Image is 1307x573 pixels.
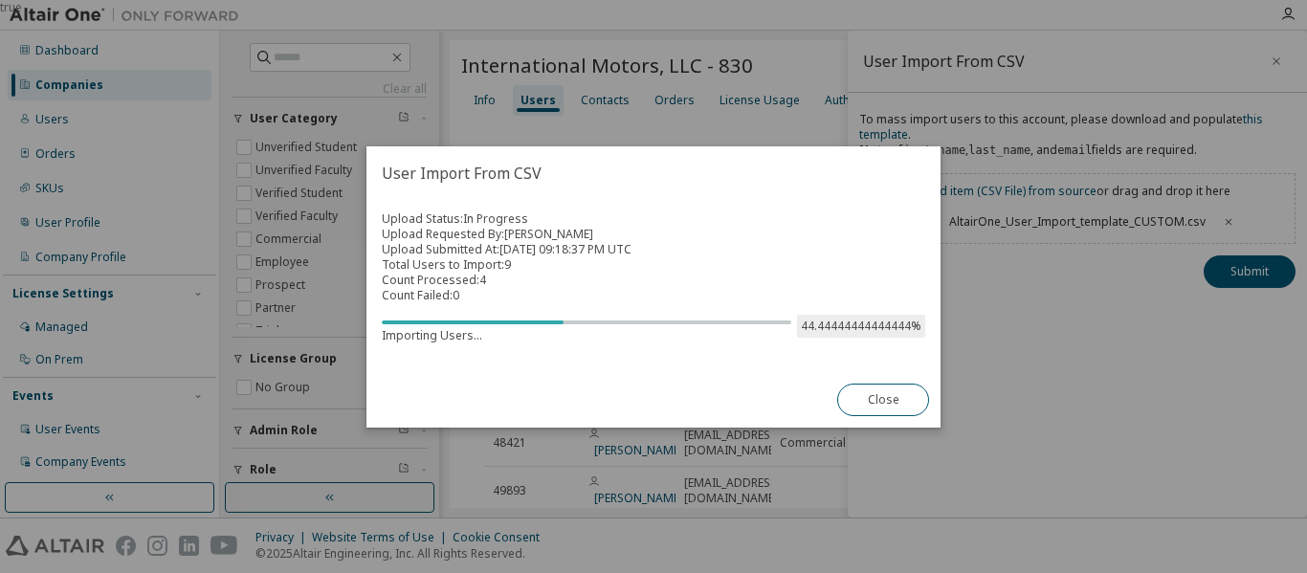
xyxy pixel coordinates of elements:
span: 44.44444444444444 % [797,315,925,338]
h2: User Import From CSV [366,146,941,200]
div: Importing Users... [382,328,791,343]
span: In Progress [463,210,528,227]
div: Upload Status: Upload Requested By: [PERSON_NAME] Upload Submitted At: [DATE] 09:18:37 PM UTC Tot... [382,211,925,349]
button: Close [837,384,929,416]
